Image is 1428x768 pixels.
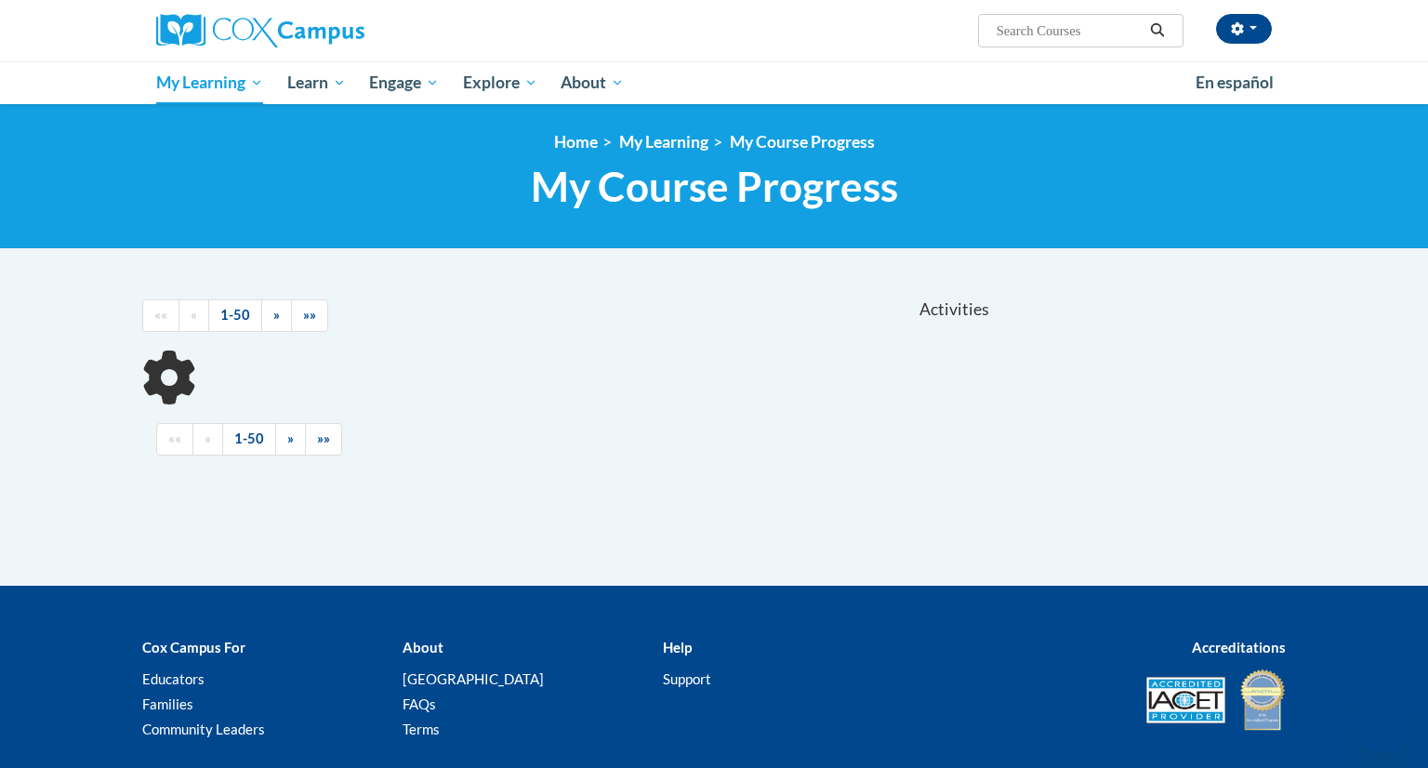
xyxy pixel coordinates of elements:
[156,14,509,47] a: Cox Campus
[142,670,205,687] a: Educators
[403,721,440,737] a: Terms
[463,72,537,94] span: Explore
[154,307,167,323] span: ««
[1146,677,1225,723] img: Accredited IACET® Provider
[275,423,306,456] a: Next
[317,430,330,446] span: »»
[261,299,292,332] a: Next
[142,639,245,655] b: Cox Campus For
[156,14,364,47] img: Cox Campus
[403,639,443,655] b: About
[287,72,346,94] span: Learn
[1196,73,1274,92] span: En español
[403,670,544,687] a: [GEOGRAPHIC_DATA]
[222,423,276,456] a: 1-50
[549,61,637,104] a: About
[192,423,223,456] a: Previous
[291,299,328,332] a: End
[168,430,181,446] span: ««
[663,639,692,655] b: Help
[1183,63,1286,102] a: En español
[663,670,711,687] a: Support
[156,72,263,94] span: My Learning
[178,299,209,332] a: Previous
[1354,694,1413,753] iframe: Button to launch messaging window
[619,132,708,152] a: My Learning
[919,299,989,320] span: Activities
[995,20,1144,42] input: Search Courses
[156,423,193,456] a: Begining
[1239,668,1286,733] img: IDA® Accredited
[303,307,316,323] span: »»
[1144,20,1171,42] button: Search
[287,430,294,446] span: »
[142,299,179,332] a: Begining
[357,61,451,104] a: Engage
[730,132,875,152] a: My Course Progress
[554,132,598,152] a: Home
[191,307,197,323] span: «
[403,695,436,712] a: FAQs
[561,72,624,94] span: About
[128,61,1300,104] div: Main menu
[275,61,358,104] a: Learn
[369,72,439,94] span: Engage
[305,423,342,456] a: End
[273,307,280,323] span: »
[1192,639,1286,655] b: Accreditations
[205,430,211,446] span: «
[142,695,193,712] a: Families
[142,721,265,737] a: Community Leaders
[144,61,275,104] a: My Learning
[208,299,262,332] a: 1-50
[1216,14,1272,44] button: Account Settings
[451,61,549,104] a: Explore
[531,162,898,211] span: My Course Progress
